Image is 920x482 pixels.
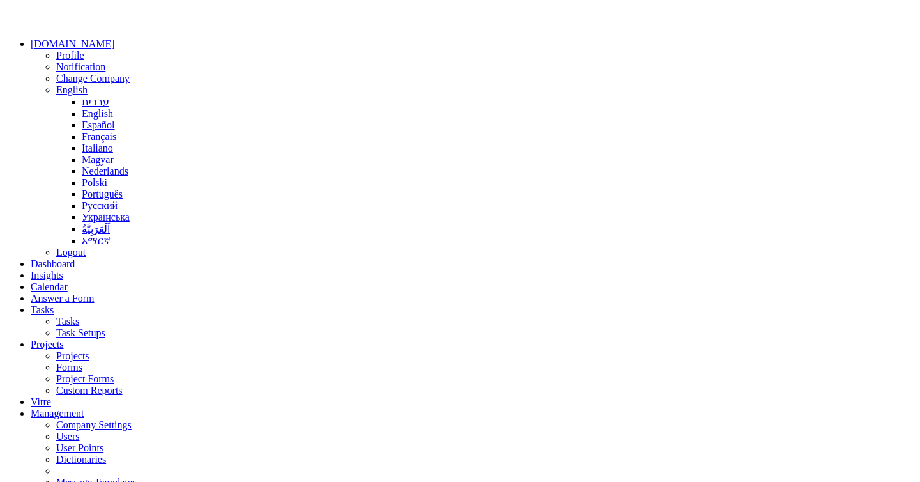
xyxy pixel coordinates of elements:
[56,350,89,361] a: Projects
[31,304,54,315] a: Tasks
[31,281,68,292] a: Calendar
[82,143,113,153] a: Italiano
[56,385,123,396] a: Custom Reports
[56,454,106,465] a: Dictionaries
[56,419,132,430] a: Company Settings
[56,50,84,61] a: Profile
[82,235,111,246] a: አማርኛ
[56,327,105,338] a: Task Setups
[82,131,116,142] a: Français
[82,154,114,165] a: Magyar
[82,166,128,176] a: Nederlands
[31,270,63,281] a: Insights
[31,396,51,407] a: Vitre
[56,442,103,453] a: User Points
[31,38,115,49] a: [DOMAIN_NAME]
[82,97,109,107] a: עברית
[56,61,105,72] a: Notification
[82,120,115,130] a: Español
[56,73,130,84] a: Change Company
[56,431,79,442] a: Users
[31,293,95,304] a: Answer a Form
[31,408,84,419] a: Management
[82,108,113,119] a: English
[82,212,130,222] a: Українська
[82,200,118,211] a: Русский
[56,316,79,327] a: Tasks
[56,373,114,384] a: Project Forms
[82,224,110,235] a: اَلْعَرَبِيَّةُ
[56,247,86,258] a: Logout
[82,177,107,188] a: Polski
[82,189,123,199] a: Português
[31,339,64,350] a: Projects
[31,258,75,269] a: Dashboard
[56,84,88,95] a: English
[56,362,82,373] a: Forms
